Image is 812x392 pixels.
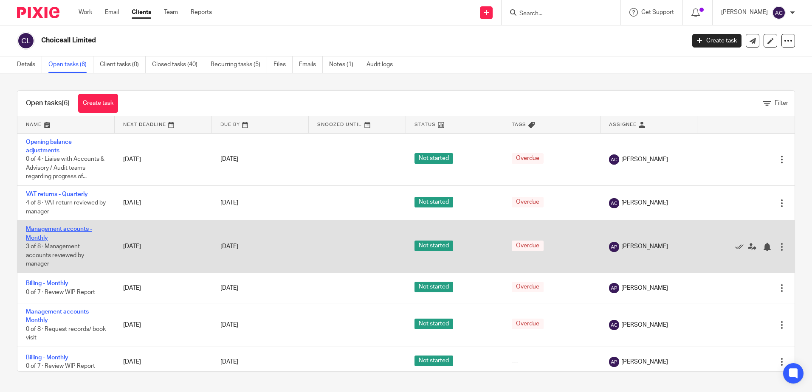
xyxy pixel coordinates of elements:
[152,56,204,73] a: Closed tasks (40)
[609,198,619,208] img: svg%3E
[641,9,674,15] span: Get Support
[414,197,453,207] span: Not started
[621,321,668,329] span: [PERSON_NAME]
[26,355,68,361] a: Billing - Monthly
[775,100,788,106] span: Filter
[512,122,526,127] span: Tags
[41,36,552,45] h2: Choiceall Limited
[26,309,92,323] a: Management accounts - Monthly
[772,6,786,20] img: svg%3E
[609,357,619,367] img: svg%3E
[115,133,212,185] td: [DATE]
[26,226,92,241] a: Management accounts - Monthly
[211,56,267,73] a: Recurring tasks (5)
[26,99,70,108] h1: Open tasks
[299,56,323,73] a: Emails
[512,282,544,292] span: Overdue
[115,273,212,303] td: [DATE]
[621,358,668,366] span: [PERSON_NAME]
[414,282,453,292] span: Not started
[17,56,42,73] a: Details
[367,56,399,73] a: Audit logs
[329,56,360,73] a: Notes (1)
[191,8,212,17] a: Reports
[414,122,436,127] span: Status
[621,242,668,251] span: [PERSON_NAME]
[26,326,106,341] span: 0 of 8 · Request records/ book visit
[621,199,668,207] span: [PERSON_NAME]
[512,241,544,251] span: Overdue
[317,122,362,127] span: Snoozed Until
[692,34,742,48] a: Create task
[414,356,453,366] span: Not started
[220,244,238,249] span: [DATE]
[512,358,592,366] div: ---
[512,319,544,329] span: Overdue
[414,241,453,251] span: Not started
[17,7,59,18] img: Pixie
[609,283,619,293] img: svg%3E
[220,359,238,365] span: [DATE]
[62,100,70,106] span: (6)
[735,242,748,251] a: Mark as done
[26,363,95,369] span: 0 of 7 · Review WIP Report
[26,289,95,295] span: 0 of 7 · Review WIP Report
[621,284,668,292] span: [PERSON_NAME]
[621,155,668,164] span: [PERSON_NAME]
[609,320,619,330] img: svg%3E
[115,303,212,347] td: [DATE]
[26,280,68,286] a: Billing - Monthly
[220,157,238,162] span: [DATE]
[519,10,595,18] input: Search
[132,8,151,17] a: Clients
[512,153,544,164] span: Overdue
[721,8,768,17] p: [PERSON_NAME]
[79,8,92,17] a: Work
[26,139,72,154] a: Opening balance adjustments
[115,185,212,220] td: [DATE]
[512,197,544,207] span: Overdue
[105,8,119,17] a: Email
[220,285,238,291] span: [DATE]
[17,32,35,50] img: svg%3E
[115,221,212,273] td: [DATE]
[26,156,104,179] span: 0 of 4 · Liaise with Accounts & Advisory / Audit teams regarding progress of...
[26,191,88,197] a: VAT returns - Quarterly
[26,244,84,267] span: 3 of 8 · Management accounts reviewed by manager
[48,56,93,73] a: Open tasks (6)
[26,200,106,215] span: 4 of 8 · VAT return reviewed by manager
[220,200,238,206] span: [DATE]
[609,154,619,165] img: svg%3E
[115,347,212,377] td: [DATE]
[164,8,178,17] a: Team
[78,94,118,113] a: Create task
[100,56,146,73] a: Client tasks (0)
[273,56,293,73] a: Files
[609,242,619,252] img: svg%3E
[220,322,238,328] span: [DATE]
[414,319,453,329] span: Not started
[414,153,453,164] span: Not started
